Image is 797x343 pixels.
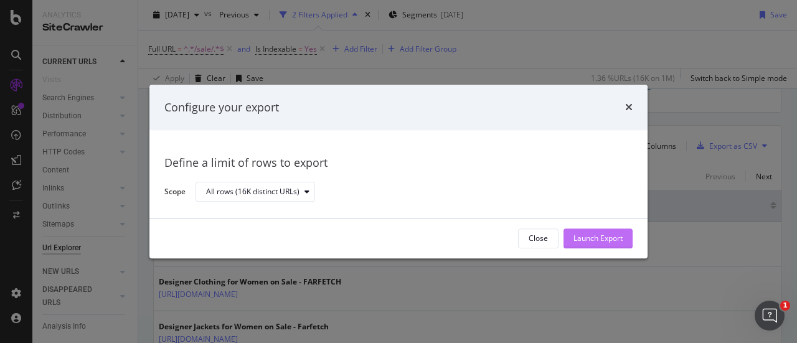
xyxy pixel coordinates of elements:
[564,228,633,248] button: Launch Export
[529,233,548,244] div: Close
[518,228,559,248] button: Close
[755,301,785,331] iframe: Intercom live chat
[625,100,633,116] div: times
[164,100,279,116] div: Configure your export
[164,186,186,200] label: Scope
[164,156,633,172] div: Define a limit of rows to export
[780,301,790,311] span: 1
[196,182,315,202] button: All rows (16K distinct URLs)
[149,85,648,258] div: modal
[206,189,299,196] div: All rows (16K distinct URLs)
[573,233,623,244] div: Launch Export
